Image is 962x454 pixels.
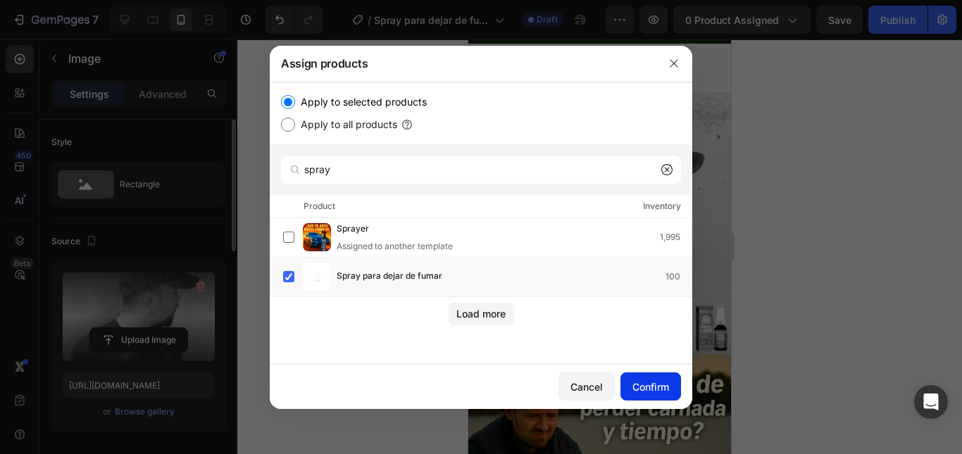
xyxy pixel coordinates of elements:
[337,222,369,237] span: Sprayer
[80,18,211,33] div: Releasit COD Form & Upsells
[620,372,681,401] button: Confirm
[558,372,615,401] button: Cancel
[270,82,692,364] div: />
[337,240,453,253] div: Assigned to another template
[295,94,427,111] label: Apply to selected products
[281,156,681,184] input: Search products
[660,230,692,244] div: 1,995
[337,269,442,284] span: Spray para dejar de fumar
[666,270,692,284] div: 100
[632,379,669,394] div: Confirm
[456,306,506,321] div: Load more
[303,263,331,291] img: product-img
[304,199,335,213] div: Product
[643,199,681,213] div: Inventory
[303,223,331,251] img: product-img
[914,385,948,419] div: Open Intercom Messenger
[570,379,603,394] div: Cancel
[270,45,656,82] div: Assign products
[41,10,222,44] button: Releasit COD Form & Upsells
[295,116,397,133] label: Apply to all products
[52,18,69,35] img: CKKYs5695_ICEAE=.webp
[449,303,514,325] button: Load more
